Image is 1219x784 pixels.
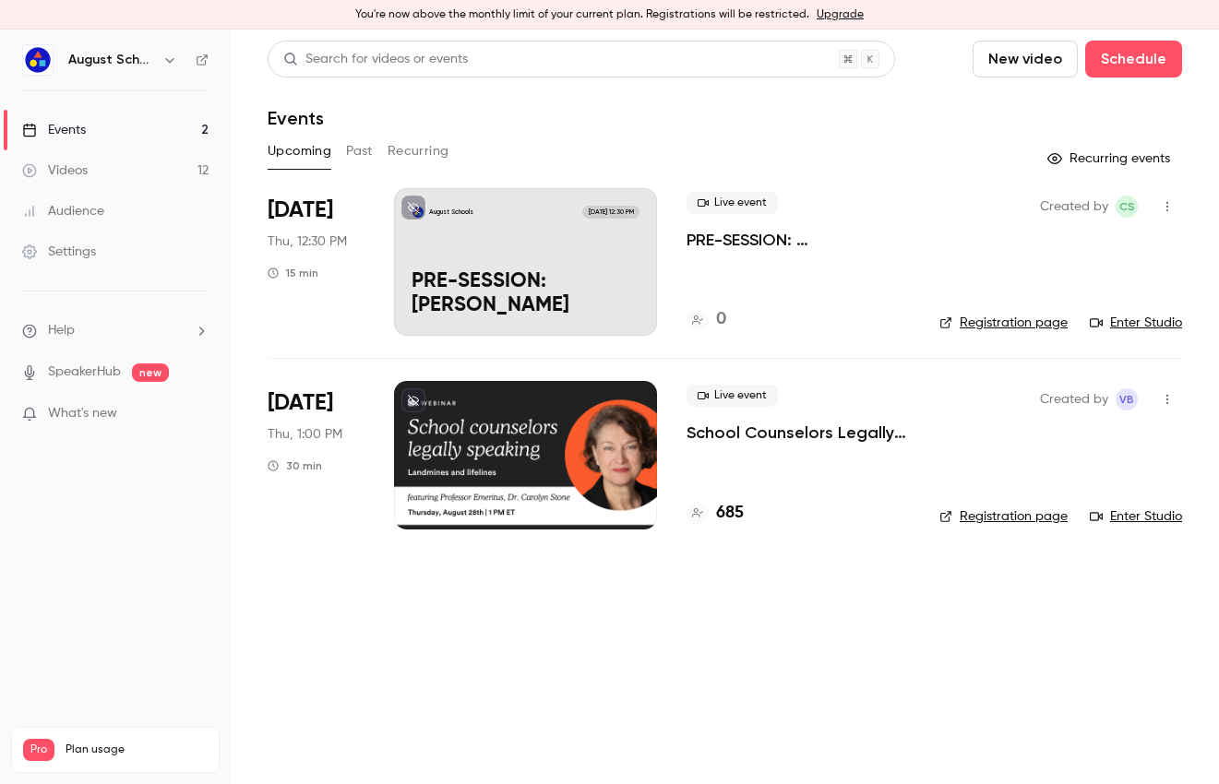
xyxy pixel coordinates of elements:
[716,501,744,526] h4: 685
[268,381,365,529] div: Aug 28 Thu, 10:00 AM (America/Los Angeles)
[48,404,117,423] span: What's new
[716,307,726,332] h4: 0
[687,229,910,251] a: PRE-SESSION: [PERSON_NAME]
[268,425,342,444] span: Thu, 1:00 PM
[1085,41,1182,77] button: Schedule
[687,307,726,332] a: 0
[268,107,324,129] h1: Events
[1119,196,1135,218] span: CS
[22,121,86,139] div: Events
[1040,388,1108,410] span: Created by
[186,406,209,422] iframe: Noticeable Trigger
[939,507,1068,526] a: Registration page
[1040,196,1108,218] span: Created by
[687,192,778,214] span: Live event
[687,385,778,407] span: Live event
[22,161,88,180] div: Videos
[687,501,744,526] a: 685
[132,363,169,382] span: new
[48,362,121,382] a: SpeakerHub
[68,51,155,69] h6: August Schools
[22,202,104,220] div: Audience
[1116,388,1138,410] span: Victoria Bush
[817,7,864,22] a: Upgrade
[23,45,53,75] img: August Schools
[22,243,96,261] div: Settings
[1039,144,1182,173] button: Recurring events
[939,314,1068,332] a: Registration page
[66,742,208,757] span: Plan usage
[687,422,910,444] a: School Counselors Legally Speaking: Landmines and Lifelines
[268,388,333,418] span: [DATE]
[48,321,75,340] span: Help
[268,196,333,225] span: [DATE]
[388,137,449,166] button: Recurring
[22,321,209,340] li: help-dropdown-opener
[268,137,331,166] button: Upcoming
[582,206,639,219] span: [DATE] 12:30 PM
[973,41,1078,77] button: New video
[268,458,322,473] div: 30 min
[23,739,54,761] span: Pro
[1116,196,1138,218] span: Chloe Squitiero
[412,270,639,318] p: PRE-SESSION: [PERSON_NAME]
[429,208,473,217] p: August Schools
[268,266,318,280] div: 15 min
[346,137,373,166] button: Past
[394,188,657,336] a: PRE-SESSION: Dr. StoneAugust Schools[DATE] 12:30 PMPRE-SESSION: [PERSON_NAME]
[268,188,365,336] div: Aug 28 Thu, 12:30 PM (America/New York)
[1119,388,1134,410] span: VB
[268,232,347,251] span: Thu, 12:30 PM
[283,50,468,69] div: Search for videos or events
[1090,507,1182,526] a: Enter Studio
[1090,314,1182,332] a: Enter Studio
